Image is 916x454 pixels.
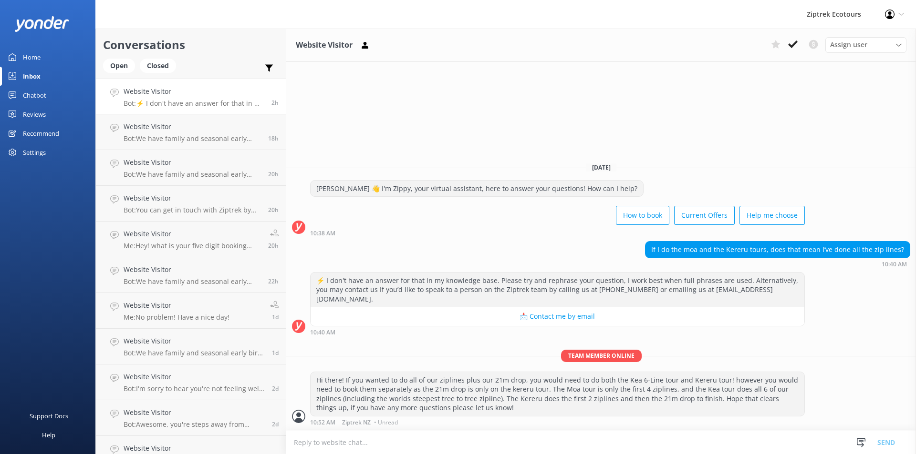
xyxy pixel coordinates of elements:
span: Oct 14 2025 06:56pm (UTC +13:00) Pacific/Auckland [268,134,279,142]
p: Bot: I'm sorry to hear you're not feeling well. To cancel your booking, please contact our friend... [124,384,265,393]
button: 📩 Contact me by email [311,307,804,326]
h4: Website Visitor [124,193,261,203]
span: Assign user [830,40,867,50]
div: Oct 15 2025 10:52am (UTC +13:00) Pacific/Auckland [310,419,805,425]
h4: Website Visitor [124,121,261,132]
h4: Website Visitor [124,157,261,168]
span: Oct 14 2025 05:16pm (UTC +13:00) Pacific/Auckland [268,170,279,178]
h4: Website Visitor [124,264,261,275]
p: Bot: ⚡ I don't have an answer for that in my knowledge base. Please try and rephrase your questio... [124,99,264,108]
span: Team member online [561,350,642,362]
p: Bot: We have family and seasonal early bird discounts available, which change throughout the year... [124,349,265,357]
strong: 10:52 AM [310,420,335,425]
div: Oct 15 2025 10:40am (UTC +13:00) Pacific/Auckland [310,329,805,335]
p: Bot: Awesome, you're steps away from ziplining! It's easiest to book your zipline experience onli... [124,420,265,429]
p: Me: No problem! Have a nice day! [124,313,229,322]
div: Recommend [23,124,59,143]
a: Website VisitorBot:We have family and seasonal early bird discounts available, and they change th... [96,150,286,186]
div: Home [23,48,41,67]
span: Oct 15 2025 10:40am (UTC +13:00) Pacific/Auckland [271,99,279,107]
a: Website VisitorMe:No problem! Have a nice day!1d [96,293,286,329]
p: Bot: We have family and seasonal early bird discounts available, which change throughout the year... [124,134,261,143]
div: Settings [23,143,46,162]
button: Help me choose [739,206,805,225]
span: [DATE] [586,163,616,172]
h4: Website Visitor [124,407,265,418]
span: Oct 14 2025 05:06pm (UTC +13:00) Pacific/Auckland [268,206,279,214]
h4: Website Visitor [124,86,264,97]
h3: Website Visitor [296,39,353,51]
div: Help [42,425,55,444]
h4: Website Visitor [124,372,265,382]
div: Support Docs [30,406,68,425]
div: ⚡ I don't have an answer for that in my knowledge base. Please try and rephrase your question, I ... [311,272,804,307]
h4: Website Visitor [124,300,229,311]
span: Oct 14 2025 12:40pm (UTC +13:00) Pacific/Auckland [272,313,279,321]
a: Website VisitorBot:We have family and seasonal early bird discounts available, which change throu... [96,114,286,150]
span: • Unread [374,420,398,425]
div: Inbox [23,67,41,86]
a: Website VisitorMe:Hey! what is your five digit booking reference (it will begin with a 4) and you... [96,222,286,257]
img: yonder-white-logo.png [14,16,69,32]
span: Oct 13 2025 06:51am (UTC +13:00) Pacific/Auckland [272,420,279,428]
div: Oct 15 2025 10:38am (UTC +13:00) Pacific/Auckland [310,230,805,236]
strong: 10:40 AM [310,330,335,335]
div: Closed [140,59,176,73]
a: Website VisitorBot:We have family and seasonal early bird discounts available, which change throu... [96,329,286,364]
div: Chatbot [23,86,46,105]
h2: Conversations [103,36,279,54]
a: Website VisitorBot:We have family and seasonal early bird discounts available! These offers can c... [96,257,286,293]
h4: Website Visitor [124,229,261,239]
strong: 10:38 AM [310,231,335,236]
strong: 10:40 AM [882,262,907,267]
span: Oct 14 2025 02:49pm (UTC +13:00) Pacific/Auckland [268,277,279,285]
button: Current Offers [674,206,735,225]
h4: Website Visitor [124,336,265,346]
span: Oct 14 2025 04:45pm (UTC +13:00) Pacific/Auckland [268,242,279,250]
div: Assign User [825,37,906,52]
p: Bot: You can get in touch with Ziptrek by emailing [EMAIL_ADDRESS][DOMAIN_NAME] or calling [PHONE... [124,206,261,214]
p: Bot: We have family and seasonal early bird discounts available! These offers can change througho... [124,277,261,286]
div: Reviews [23,105,46,124]
a: Open [103,60,140,71]
a: Website VisitorBot:I'm sorry to hear you're not feeling well. To cancel your booking, please cont... [96,364,286,400]
div: [PERSON_NAME] 👋 I'm Zippy, your virtual assistant, here to answer your questions! How can I help? [311,181,643,197]
div: Hi there! If you wanted to do all of our ziplines plus our 21m drop, you would need to do both th... [311,372,804,416]
div: If I do the moa and the Kereru tours, does that mean I’ve done all the zip lines? [645,242,910,258]
p: Me: Hey! what is your five digit booking reference (it will begin with a 4) and your email addres... [124,242,261,250]
a: Website VisitorBot:You can get in touch with Ziptrek by emailing [EMAIL_ADDRESS][DOMAIN_NAME] or ... [96,186,286,222]
h4: Website Visitor [124,443,265,454]
a: Website VisitorBot:⚡ I don't have an answer for that in my knowledge base. Please try and rephras... [96,79,286,114]
p: Bot: We have family and seasonal early bird discounts available, and they change throughout the y... [124,170,261,179]
span: Oct 13 2025 11:11am (UTC +13:00) Pacific/Auckland [272,384,279,393]
div: Open [103,59,135,73]
span: Oct 13 2025 09:54pm (UTC +13:00) Pacific/Auckland [272,349,279,357]
a: Website VisitorBot:Awesome, you're steps away from ziplining! It's easiest to book your zipline e... [96,400,286,436]
span: Ziptrek NZ [342,420,371,425]
a: Closed [140,60,181,71]
div: Oct 15 2025 10:40am (UTC +13:00) Pacific/Auckland [645,261,910,267]
button: How to book [616,206,669,225]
